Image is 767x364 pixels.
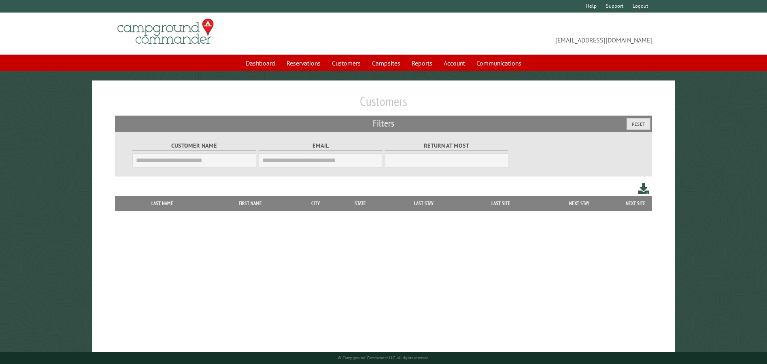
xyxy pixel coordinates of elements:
th: City [295,196,336,211]
th: Last Stay [385,196,463,211]
th: First Name [205,196,295,211]
a: Reports [407,55,437,71]
small: © Campground Commander LLC. All rights reserved. [338,355,429,360]
a: Reservations [282,55,325,71]
th: State [336,196,385,211]
a: Campsites [367,55,405,71]
a: Account [439,55,470,71]
label: Customer Name [132,141,256,150]
th: Next Stay [539,196,620,211]
th: Next Site [620,196,652,211]
a: Customers [327,55,365,71]
a: Communications [472,55,526,71]
button: Reset [627,118,650,130]
th: Last Name [119,196,205,211]
span: [EMAIL_ADDRESS][DOMAIN_NAME] [384,22,652,45]
a: Download this customer list (.csv) [638,181,650,196]
th: Last Site [463,196,539,211]
h1: Customers [115,93,652,116]
label: Return at most [385,141,508,150]
a: Dashboard [241,55,280,71]
h2: Filters [115,116,652,131]
img: Campground Commander [115,16,216,47]
label: Email [259,141,382,150]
